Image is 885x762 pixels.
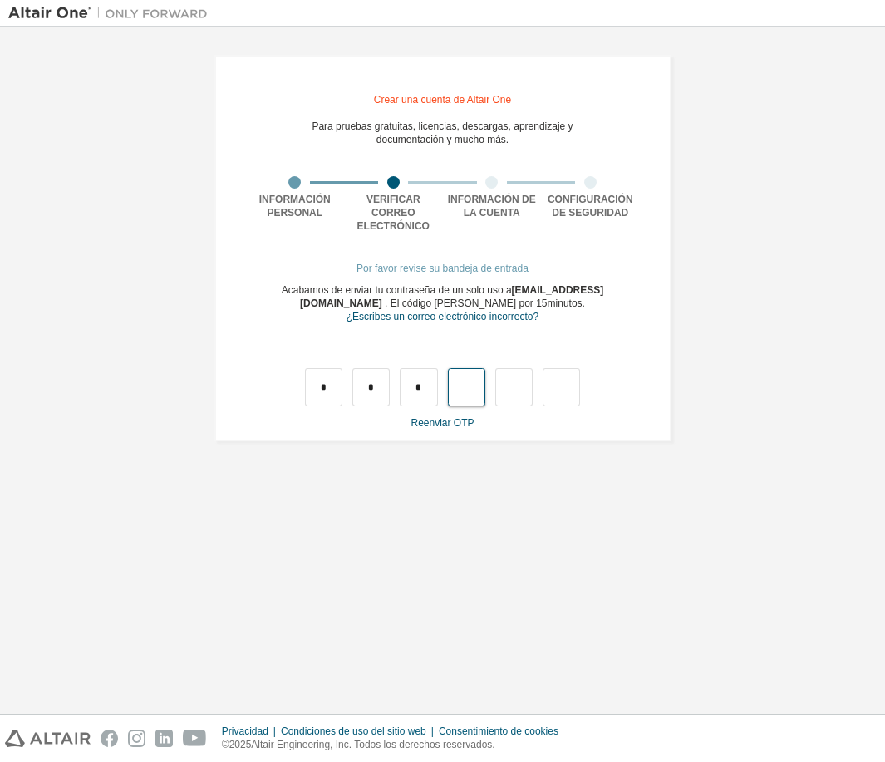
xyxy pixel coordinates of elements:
a: Regresar al formulario de registro [347,312,538,322]
font: Acabamos de enviar tu contraseña de un solo uso a [282,284,512,296]
font: Información personal [259,194,331,219]
font: © [222,739,229,750]
font: Condiciones de uso del sitio web [281,725,426,737]
font: Por favor revise su bandeja de entrada [356,263,529,274]
font: . El código [PERSON_NAME] por [385,297,533,309]
font: Privacidad [222,725,268,737]
img: instagram.svg [128,730,145,747]
font: Crear una cuenta de Altair One [374,94,511,106]
font: 15 [536,297,547,309]
font: Altair Engineering, Inc. Todos los derechos reservados. [251,739,494,750]
font: ¿Escribes un correo electrónico incorrecto? [347,311,538,322]
font: documentación y mucho más. [376,134,509,145]
font: 2025 [229,739,252,750]
img: linkedin.svg [155,730,173,747]
font: [EMAIL_ADDRESS][DOMAIN_NAME] [300,284,603,309]
font: Verificar correo electrónico [357,194,430,232]
img: Altair Uno [8,5,216,22]
img: youtube.svg [183,730,207,747]
font: Configuración de seguridad [548,194,633,219]
font: minutos. [548,297,585,309]
img: facebook.svg [101,730,118,747]
img: altair_logo.svg [5,730,91,747]
font: Reenviar OTP [411,417,474,429]
font: Consentimiento de cookies [439,725,558,737]
font: Información de la cuenta [448,194,536,219]
font: Para pruebas gratuitas, licencias, descargas, aprendizaje y [312,120,573,132]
